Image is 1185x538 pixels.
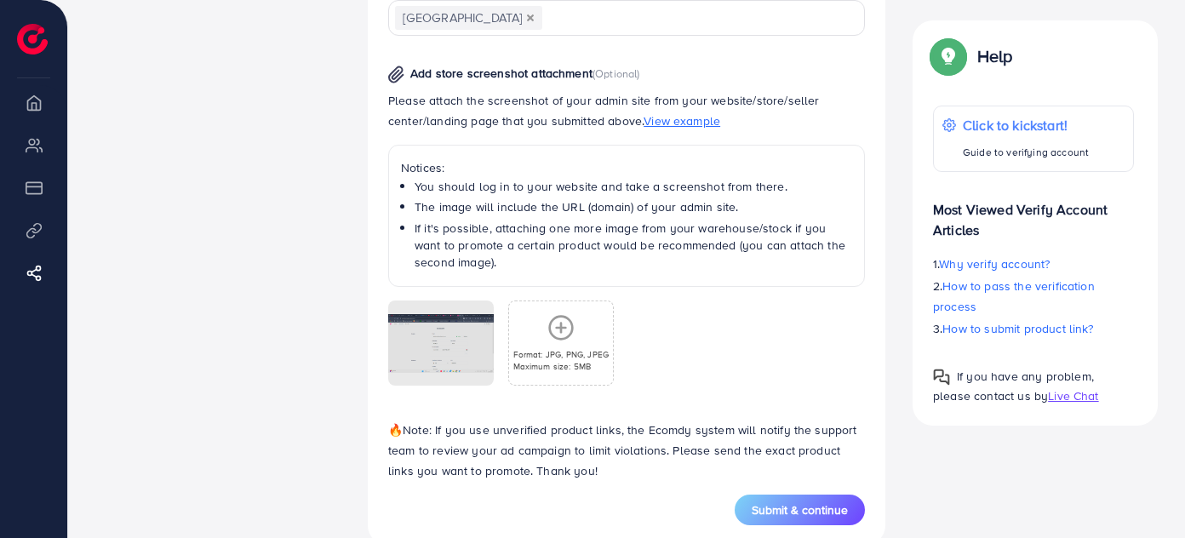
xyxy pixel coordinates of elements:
span: How to pass the verification process [933,278,1095,315]
img: logo [17,24,48,54]
img: Popup guide [933,41,964,72]
p: Please attach the screenshot of your admin site from your website/store/seller center/landing pag... [388,90,865,131]
p: Format: JPG, PNG, JPEG [513,348,610,360]
span: (Optional) [592,66,640,81]
span: 🔥 [388,421,403,438]
span: Add store screenshot attachment [410,65,592,82]
p: 3. [933,318,1134,339]
p: 1. [933,254,1134,274]
button: Deselect Iraq [526,14,535,22]
p: Help [977,46,1013,66]
span: Why verify account? [939,255,1050,272]
span: How to submit product link? [942,320,1093,337]
p: Maximum size: 5MB [513,360,610,372]
span: [GEOGRAPHIC_DATA] [395,6,542,30]
li: You should log in to your website and take a screenshot from there. [415,178,852,195]
p: Notices: [401,157,852,178]
span: View example [644,112,720,129]
img: img [388,66,404,83]
span: If you have any problem, please contact us by [933,368,1094,404]
button: Submit & continue [735,495,865,525]
input: Search for option [544,5,843,31]
p: 2. [933,276,1134,317]
p: Guide to verifying account [963,142,1089,163]
img: Popup guide [933,369,950,386]
span: Live Chat [1048,387,1098,404]
li: The image will include the URL (domain) of your admin site. [415,198,852,215]
span: Submit & continue [752,501,848,518]
p: Click to kickstart! [963,115,1089,135]
iframe: Chat [1113,461,1172,525]
li: If it's possible, attaching one more image from your warehouse/stock if you want to promote a cer... [415,220,852,272]
img: img uploaded [388,314,494,374]
p: Most Viewed Verify Account Articles [933,186,1134,240]
p: Note: If you use unverified product links, the Ecomdy system will notify the support team to revi... [388,420,865,481]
